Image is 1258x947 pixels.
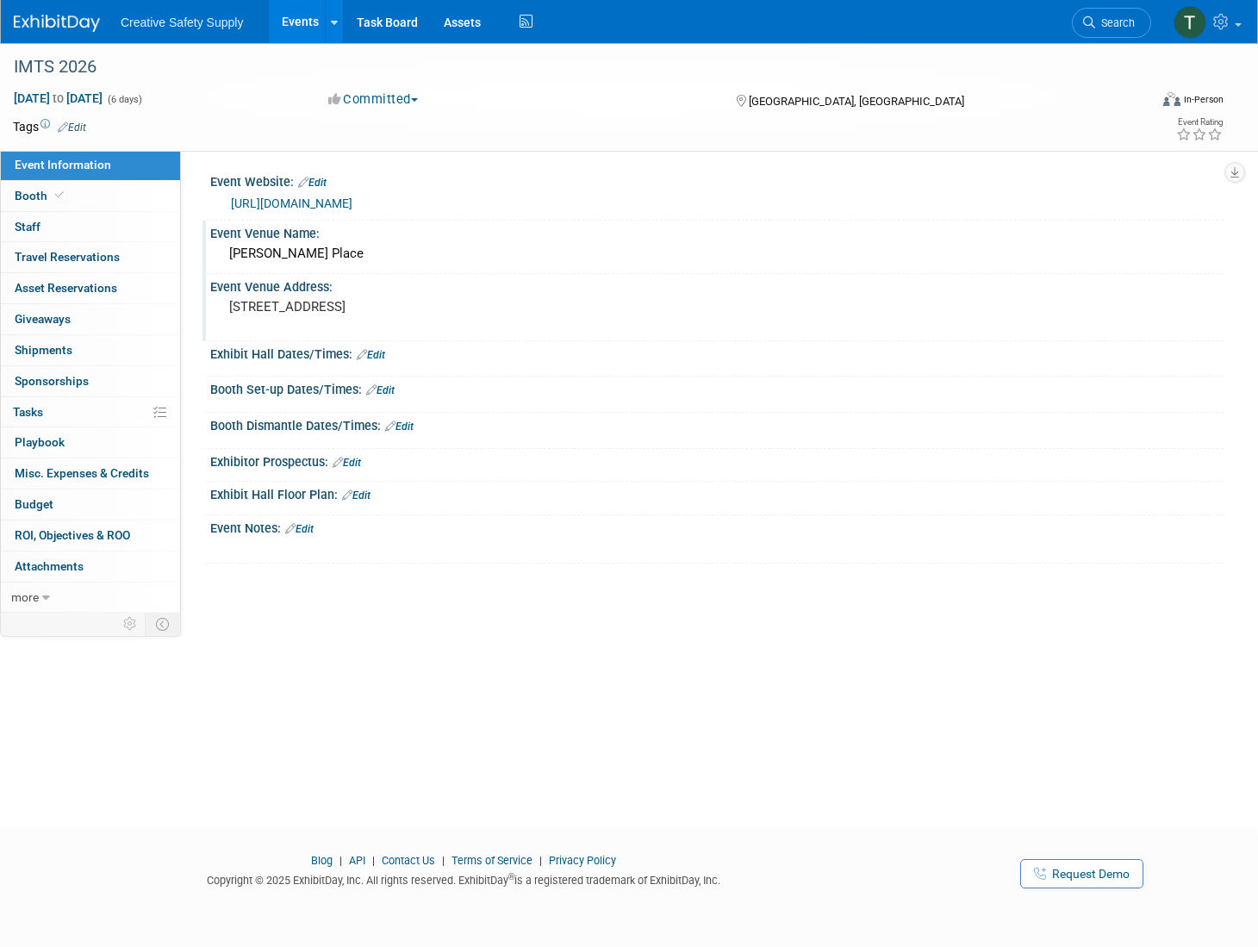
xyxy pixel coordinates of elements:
[15,281,117,295] span: Asset Reservations
[1043,90,1224,115] div: Event Format
[342,489,371,502] a: Edit
[366,384,395,396] a: Edit
[106,94,142,105] span: (6 days)
[1020,859,1143,888] a: Request Demo
[1072,8,1151,38] a: Search
[1,212,180,242] a: Staff
[749,95,964,108] span: [GEOGRAPHIC_DATA], [GEOGRAPHIC_DATA]
[357,349,385,361] a: Edit
[210,341,1224,364] div: Exhibit Hall Dates/Times:
[223,240,1211,267] div: [PERSON_NAME] Place
[15,312,71,326] span: Giveaways
[1,335,180,365] a: Shipments
[55,190,64,200] i: Booth reservation complete
[121,16,243,29] span: Creative Safety Supply
[549,854,616,867] a: Privacy Policy
[210,515,1224,538] div: Event Notes:
[210,449,1224,471] div: Exhibitor Prospectus:
[508,872,514,882] sup: ®
[322,90,425,109] button: Committed
[1163,92,1180,106] img: Format-Inperson.png
[1176,118,1223,127] div: Event Rating
[285,523,314,535] a: Edit
[1,273,180,303] a: Asset Reservations
[15,374,89,388] span: Sponsorships
[13,869,914,888] div: Copyright © 2025 ExhibitDay, Inc. All rights reserved. ExhibitDay is a registered trademark of Ex...
[229,299,613,315] pre: [STREET_ADDRESS]
[1,366,180,396] a: Sponsorships
[210,482,1224,504] div: Exhibit Hall Floor Plan:
[15,220,40,234] span: Staff
[13,90,103,106] span: [DATE] [DATE]
[298,177,327,189] a: Edit
[349,854,365,867] a: API
[15,528,130,542] span: ROI, Objectives & ROO
[311,854,333,867] a: Blog
[1,397,180,427] a: Tasks
[210,169,1224,191] div: Event Website:
[1,458,180,489] a: Misc. Expenses & Credits
[58,121,86,134] a: Edit
[15,343,72,357] span: Shipments
[115,613,146,635] td: Personalize Event Tab Strip
[335,854,346,867] span: |
[210,377,1224,399] div: Booth Set-up Dates/Times:
[1,304,180,334] a: Giveaways
[385,421,414,433] a: Edit
[1,520,180,551] a: ROI, Objectives & ROO
[8,52,1120,83] div: IMTS 2026
[50,91,66,105] span: to
[1174,6,1206,39] img: Thom Cheney
[1,489,180,520] a: Budget
[1,150,180,180] a: Event Information
[15,158,111,171] span: Event Information
[1183,93,1224,106] div: In-Person
[1,427,180,458] a: Playbook
[368,854,379,867] span: |
[1,242,180,272] a: Travel Reservations
[13,405,43,419] span: Tasks
[1,551,180,582] a: Attachments
[452,854,532,867] a: Terms of Service
[15,189,67,202] span: Booth
[1,181,180,211] a: Booth
[438,854,449,867] span: |
[333,457,361,469] a: Edit
[210,221,1224,242] div: Event Venue Name:
[15,250,120,264] span: Travel Reservations
[15,497,53,511] span: Budget
[15,559,84,573] span: Attachments
[15,435,65,449] span: Playbook
[1095,16,1135,29] span: Search
[13,118,86,135] td: Tags
[15,466,149,480] span: Misc. Expenses & Credits
[11,590,39,604] span: more
[210,274,1224,296] div: Event Venue Address:
[146,613,181,635] td: Toggle Event Tabs
[210,413,1224,435] div: Booth Dismantle Dates/Times:
[535,854,546,867] span: |
[231,196,352,210] a: [URL][DOMAIN_NAME]
[1,583,180,613] a: more
[382,854,435,867] a: Contact Us
[14,15,100,32] img: ExhibitDay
